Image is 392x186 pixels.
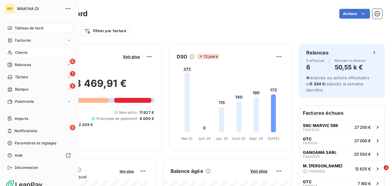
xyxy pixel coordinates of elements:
[15,153,23,158] span: Aide
[70,83,75,89] span: 4
[15,38,31,43] span: Factures
[232,136,246,141] tspan: Août 25
[171,167,203,175] h6: Balance âgée
[335,59,366,62] span: Montant à relancer
[354,138,371,143] span: 27 000 €
[70,59,75,64] span: 6
[299,120,384,134] button: SNC MARVIC 589F642122427 250 €
[121,54,142,59] button: Voir plus
[123,54,140,59] span: Voir plus
[303,136,312,141] span: GTC
[371,165,386,180] iframe: Intercom live chat
[249,136,263,141] tspan: Sept. 25
[358,181,371,186] span: 7 160 €
[14,128,37,134] span: Notifications
[384,165,389,170] span: 3
[354,152,371,157] span: 25 550 €
[5,4,15,13] div: MO
[299,106,384,120] h6: Factures échues
[306,62,325,72] h4: 6
[15,50,27,55] span: Clients
[303,150,337,155] span: GANGAMA SARL
[299,161,384,177] button: M. [PERSON_NAME]F899092512 625 €
[250,169,267,173] span: Voir plus
[197,54,219,59] span: 12 jours
[248,168,269,174] button: Voir plus
[335,62,366,72] h4: 50,55 k €
[139,110,154,115] span: 11 927 €
[216,136,228,141] tspan: Juil. 25
[17,6,61,11] span: MAKINA OI
[306,59,325,62] span: À effectuer
[303,155,320,158] span: F8820925
[15,116,28,121] span: Imports
[15,74,28,80] span: Tâches
[355,166,371,171] span: 12 625 €
[119,110,137,115] span: Non-échu
[35,77,154,96] h2: 248 469,91 €
[308,169,326,173] span: F8990925
[303,179,312,184] span: GTC
[140,116,154,121] span: 6 000 €
[15,165,38,170] span: Déconnexion
[96,116,137,121] span: Promesse de paiement
[70,71,75,76] span: 1
[15,25,43,31] span: Tableau de bord
[15,62,31,68] span: Relances
[15,140,56,146] span: Paramètres et réglages
[306,75,369,92] span: relances ou actions effectuées et relancés la semaine dernière.
[339,9,370,19] button: Actions
[80,26,130,36] button: Filtrer par facture
[306,75,309,80] span: 4
[299,134,384,147] button: GTCF619112427 000 €
[177,53,187,60] h6: DSO
[5,151,73,160] a: Aide
[303,128,319,132] span: F6421224
[119,169,134,173] span: Voir plus
[15,99,34,104] span: Paiements
[310,81,325,86] span: 5 334 €
[303,141,317,145] span: F6191124
[303,123,338,128] span: SNC MARVIC 589
[182,136,193,141] tspan: Mai 25
[299,147,384,161] button: GANGAMA SARLF882092525 550 €
[70,125,75,130] span: 9
[306,49,329,56] h6: Relances
[77,122,93,128] span: -2 205 €
[303,163,342,168] span: M. [PERSON_NAME]
[198,136,211,141] tspan: Juin 25
[15,87,28,92] span: Banque
[118,168,136,174] button: Voir plus
[268,136,279,141] tspan: [DATE]
[354,125,371,130] span: 27 250 €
